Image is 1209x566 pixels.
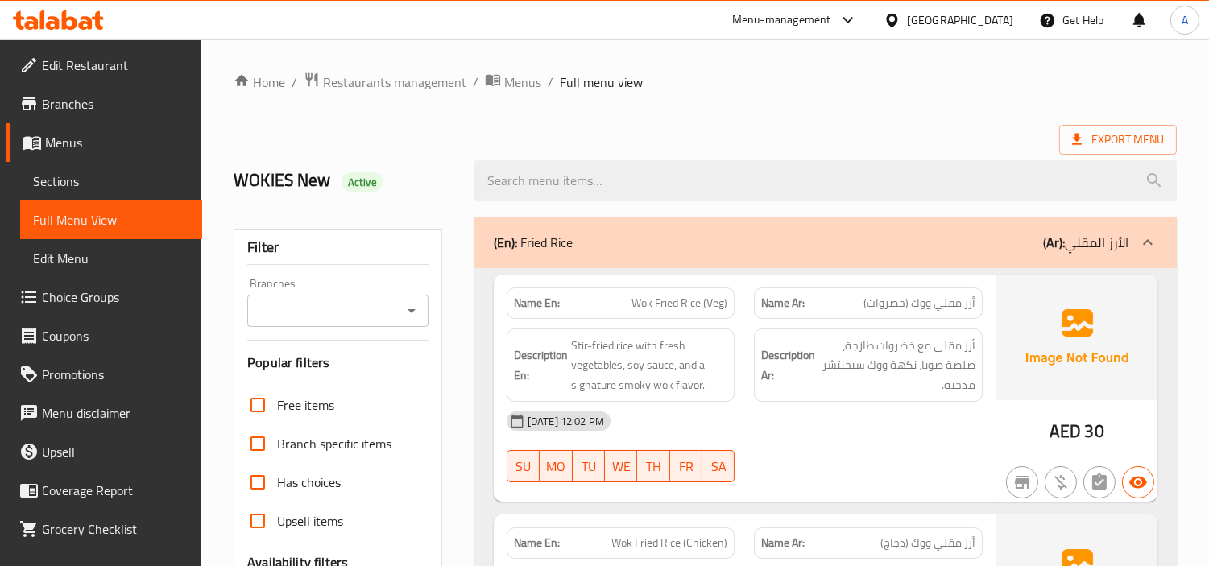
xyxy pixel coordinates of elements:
[42,56,189,75] span: Edit Restaurant
[1072,130,1164,150] span: Export Menu
[605,450,637,482] button: WE
[277,434,391,453] span: Branch specific items
[540,450,572,482] button: MO
[6,316,202,355] a: Coupons
[1043,230,1065,254] b: (Ar):
[514,345,568,385] strong: Description En:
[1182,11,1188,29] span: A
[761,535,805,552] strong: Name Ar:
[1085,415,1104,447] span: 30
[6,471,202,510] a: Coverage Report
[20,200,202,239] a: Full Menu View
[670,450,702,482] button: FR
[611,455,631,478] span: WE
[45,133,189,152] span: Menus
[485,72,541,93] a: Menus
[1043,233,1128,252] p: الأرز المقلي
[20,162,202,200] a: Sections
[33,249,189,268] span: Edit Menu
[42,326,189,345] span: Coupons
[631,295,727,312] span: Wok Fried Rice (Veg)
[42,519,189,539] span: Grocery Checklist
[42,481,189,500] span: Coverage Report
[514,295,560,312] strong: Name En:
[571,336,728,395] span: Stir-fried rice with fresh vegetables, soy sauce, and a signature smoky wok flavor.
[247,230,429,265] div: Filter
[548,72,553,92] li: /
[644,455,663,478] span: TH
[573,450,605,482] button: TU
[42,94,189,114] span: Branches
[996,275,1157,400] img: Ae5nvW7+0k+MAAAAAElFTkSuQmCC
[702,450,735,482] button: SA
[6,432,202,471] a: Upsell
[292,72,297,92] li: /
[42,287,189,307] span: Choice Groups
[546,455,565,478] span: MO
[42,403,189,423] span: Menu disclaimer
[494,230,517,254] b: (En):
[277,395,334,415] span: Free items
[6,510,202,548] a: Grocery Checklist
[818,336,975,395] span: أرز مقلي مع خضروات طازجة، صلصة صويا، نكهة ووك سيجنتشر مدخنة.
[1050,415,1081,447] span: AED
[6,46,202,85] a: Edit Restaurant
[33,171,189,191] span: Sections
[504,72,541,92] span: Menus
[1006,466,1038,498] button: Not branch specific item
[863,295,975,312] span: أرز مقلي ووك (خضروات)
[342,172,383,192] div: Active
[20,239,202,278] a: Edit Menu
[514,455,533,478] span: SU
[1059,125,1177,155] span: Export Menu
[880,535,975,552] span: أرز مقلي ووك (دجاج)
[342,175,383,190] span: Active
[234,72,285,92] a: Home
[277,473,341,492] span: Has choices
[560,72,643,92] span: Full menu view
[494,233,573,252] p: Fried Rice
[234,168,455,192] h2: WOKIES New
[247,353,429,372] h3: Popular filters
[474,160,1177,201] input: search
[521,414,611,429] span: [DATE] 12:02 PM
[579,455,598,478] span: TU
[611,535,727,552] span: Wok Fried Rice (Chicken)
[474,217,1177,268] div: (En): Fried Rice(Ar):الأرز المقلي
[1122,466,1154,498] button: Available
[514,535,560,552] strong: Name En:
[6,394,202,432] a: Menu disclaimer
[6,278,202,316] a: Choice Groups
[637,450,669,482] button: TH
[1045,466,1077,498] button: Purchased item
[761,345,815,385] strong: Description Ar:
[400,300,423,322] button: Open
[42,365,189,384] span: Promotions
[732,10,831,30] div: Menu-management
[234,72,1177,93] nav: breadcrumb
[304,72,466,93] a: Restaurants management
[6,123,202,162] a: Menus
[277,511,343,531] span: Upsell items
[907,11,1013,29] div: [GEOGRAPHIC_DATA]
[6,85,202,123] a: Branches
[761,295,805,312] strong: Name Ar:
[1083,466,1116,498] button: Not has choices
[677,455,696,478] span: FR
[507,450,540,482] button: SU
[709,455,728,478] span: SA
[6,355,202,394] a: Promotions
[323,72,466,92] span: Restaurants management
[473,72,478,92] li: /
[42,442,189,461] span: Upsell
[33,210,189,229] span: Full Menu View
